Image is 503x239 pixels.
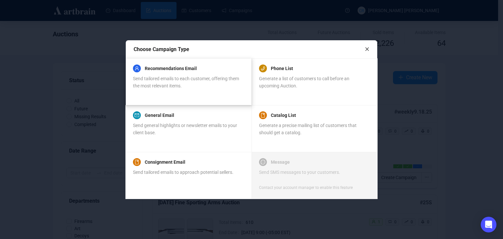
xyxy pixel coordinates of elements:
span: Generate a precise mailing list of customers that should get a catalog. [259,123,357,135]
span: Send general highlights or newsletter emails to your client base. [133,123,237,135]
span: mail [135,113,139,118]
a: Message [271,158,290,166]
a: Recommendations Email [145,64,197,72]
a: General Email [145,111,174,119]
span: Send tailored emails to each customer, offering them the most relevant items. [133,76,239,88]
span: book [261,113,265,118]
span: Send SMS messages to your customers. [259,170,340,175]
div: Contact your account manager to enable this feature [259,184,353,191]
a: Consignment Email [145,158,185,166]
span: user [135,66,139,71]
span: phone [261,66,265,71]
span: book [135,160,139,164]
a: Catalog List [271,111,296,119]
span: message [261,160,265,164]
span: Generate a list of customers to call before an upcoming Auction. [259,76,349,88]
div: Choose Campaign Type [134,45,365,53]
div: Open Intercom Messenger [481,217,496,232]
span: close [365,47,369,51]
span: Send tailored emails to approach potential sellers. [133,170,233,175]
a: Phone List [271,64,293,72]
